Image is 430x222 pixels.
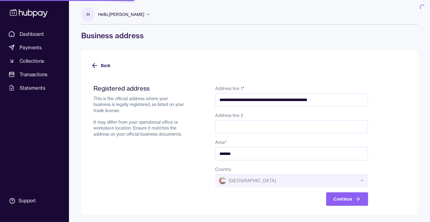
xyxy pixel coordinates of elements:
button: Back [91,59,111,72]
a: Transactions [6,69,63,80]
a: Collections [6,55,63,66]
h1: Business address [81,31,418,40]
div: Support [18,198,36,204]
p: H [86,11,89,18]
span: Collections [20,57,44,65]
p: Hello, [PERSON_NAME] [98,11,144,18]
label: Country [215,167,231,172]
label: Address line 1 [215,86,244,91]
button: Continue [326,192,368,206]
a: Support [6,194,63,207]
span: Payments [20,44,42,51]
span: Dashboard [20,30,44,38]
label: Address line 2 [215,113,243,118]
a: Dashboard [6,28,63,40]
h2: Registered address [93,85,186,92]
label: Area [215,140,226,145]
a: Payments [6,42,63,53]
p: This is the official address where your business is legally registered, as listed on your trade l... [93,96,186,137]
span: Transactions [20,71,48,78]
a: Statements [6,82,63,93]
span: Statements [20,84,45,92]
